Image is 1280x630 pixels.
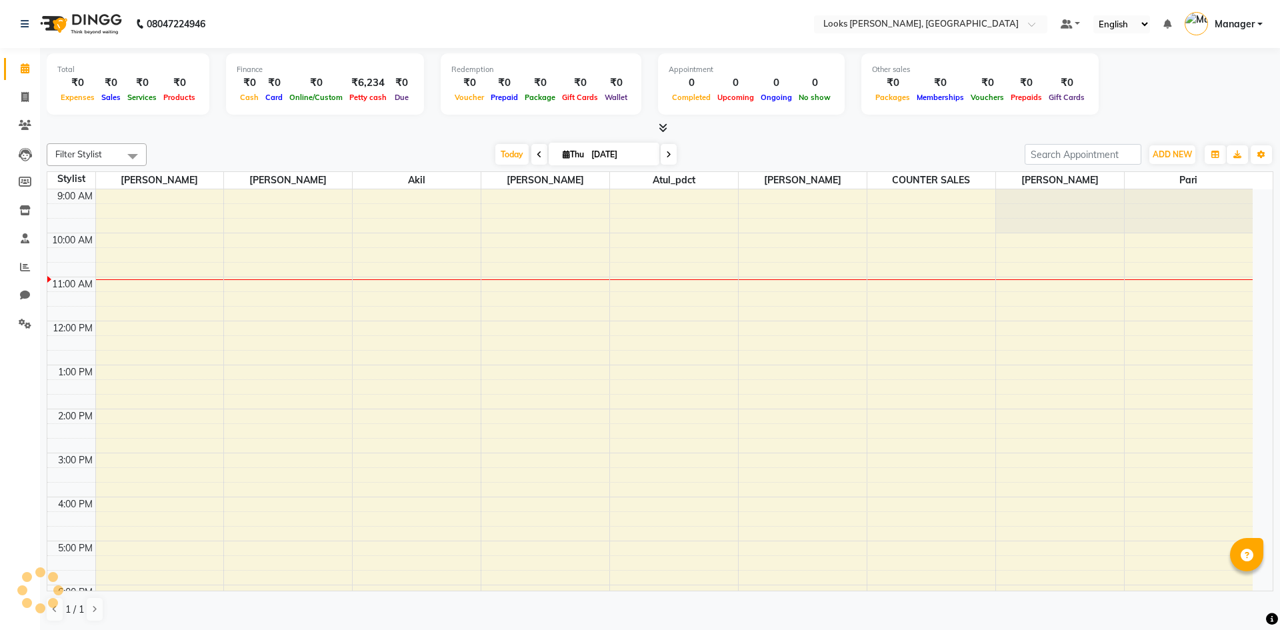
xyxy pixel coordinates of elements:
span: Due [391,93,412,102]
div: 0 [669,75,714,91]
div: ₹0 [559,75,601,91]
div: ₹6,234 [346,75,390,91]
div: ₹0 [451,75,487,91]
span: Completed [669,93,714,102]
div: ₹0 [913,75,967,91]
span: [PERSON_NAME] [96,172,224,189]
img: Manager [1185,12,1208,35]
span: Gift Cards [559,93,601,102]
div: 6:00 PM [55,585,95,599]
div: 0 [757,75,795,91]
span: Petty cash [346,93,390,102]
span: Prepaid [487,93,521,102]
div: Other sales [872,64,1088,75]
div: 3:00 PM [55,453,95,467]
span: [PERSON_NAME] [739,172,867,189]
div: 11:00 AM [49,277,95,291]
input: 2025-09-04 [587,145,654,165]
span: Pari [1125,172,1253,189]
div: Stylist [47,172,95,186]
div: Finance [237,64,413,75]
div: Appointment [669,64,834,75]
span: No show [795,93,834,102]
span: 1 / 1 [65,603,84,617]
img: logo [34,5,125,43]
span: [PERSON_NAME] [481,172,609,189]
span: Packages [872,93,913,102]
span: COUNTER SALES [867,172,995,189]
span: Wallet [601,93,631,102]
span: Voucher [451,93,487,102]
div: 12:00 PM [50,321,95,335]
span: ADD NEW [1153,149,1192,159]
div: 0 [795,75,834,91]
b: 08047224946 [147,5,205,43]
div: ₹0 [390,75,413,91]
span: Package [521,93,559,102]
div: ₹0 [286,75,346,91]
div: ₹0 [160,75,199,91]
span: Prepaids [1007,93,1045,102]
span: Vouchers [967,93,1007,102]
span: Products [160,93,199,102]
div: 2:00 PM [55,409,95,423]
div: ₹0 [601,75,631,91]
span: Card [262,93,286,102]
div: ₹0 [237,75,262,91]
span: Gift Cards [1045,93,1088,102]
span: [PERSON_NAME] [996,172,1124,189]
div: 4:00 PM [55,497,95,511]
div: ₹0 [872,75,913,91]
span: Sales [98,93,124,102]
div: ₹0 [1007,75,1045,91]
div: ₹0 [98,75,124,91]
div: ₹0 [124,75,160,91]
span: Atul_pdct [610,172,738,189]
div: ₹0 [262,75,286,91]
div: 9:00 AM [55,189,95,203]
button: ADD NEW [1149,145,1195,164]
span: Upcoming [714,93,757,102]
span: Manager [1215,17,1255,31]
span: Thu [559,149,587,159]
span: Memberships [913,93,967,102]
span: [PERSON_NAME] [224,172,352,189]
span: Ongoing [757,93,795,102]
div: Total [57,64,199,75]
div: 5:00 PM [55,541,95,555]
div: ₹0 [967,75,1007,91]
div: ₹0 [521,75,559,91]
div: 0 [714,75,757,91]
input: Search Appointment [1025,144,1141,165]
div: 1:00 PM [55,365,95,379]
span: Online/Custom [286,93,346,102]
span: Services [124,93,160,102]
span: Akil [353,172,481,189]
div: ₹0 [57,75,98,91]
span: Expenses [57,93,98,102]
div: Redemption [451,64,631,75]
div: ₹0 [487,75,521,91]
div: ₹0 [1045,75,1088,91]
span: Filter Stylist [55,149,102,159]
span: Cash [237,93,262,102]
div: 10:00 AM [49,233,95,247]
span: Today [495,144,529,165]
